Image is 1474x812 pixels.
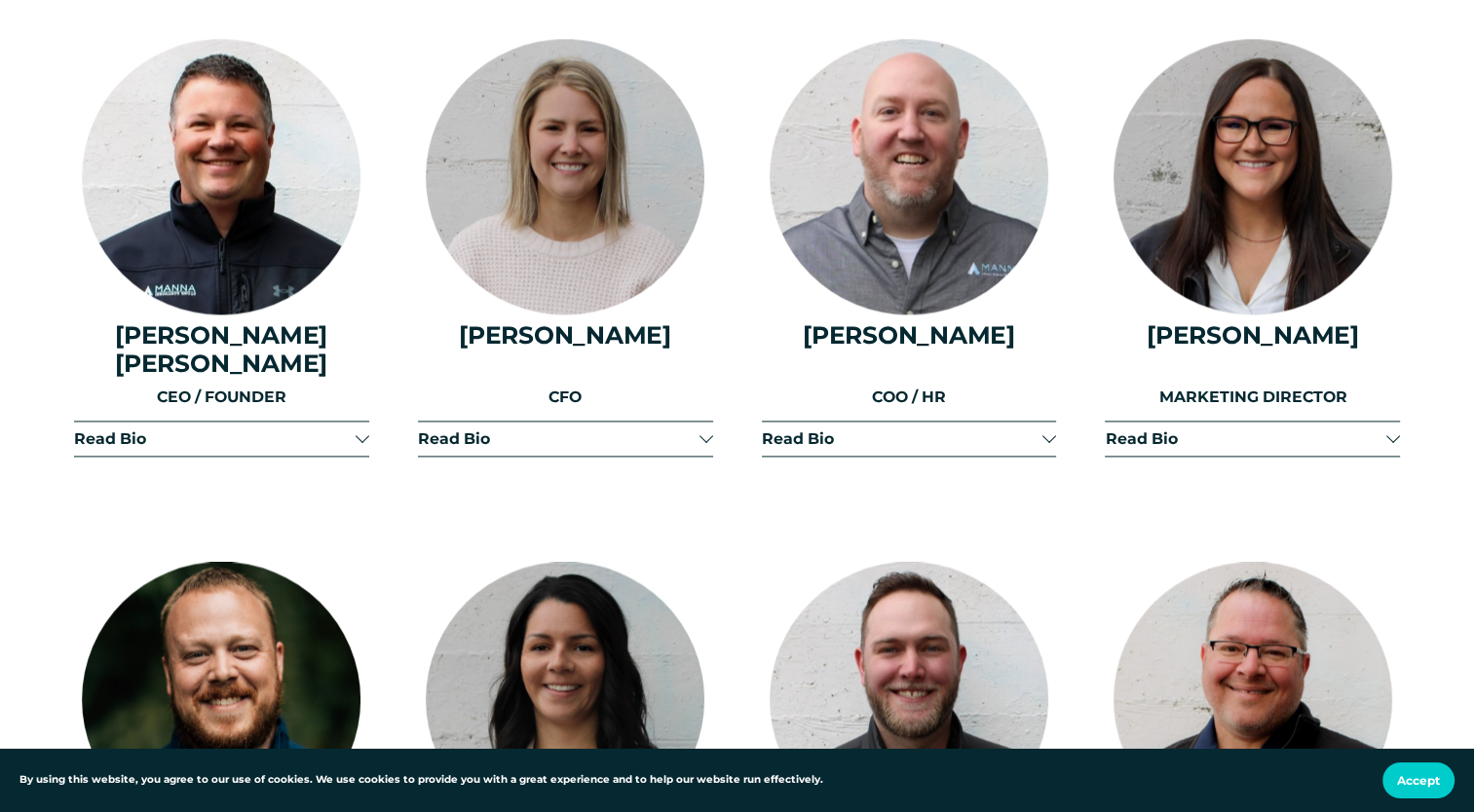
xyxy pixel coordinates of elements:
h4: [PERSON_NAME] [418,321,713,350]
p: COO / HR [762,385,1057,409]
p: CFO [418,385,713,409]
span: Read Bio [1105,429,1386,448]
button: Accept [1382,762,1455,798]
button: Read Bio [1105,422,1400,456]
span: Accept [1397,773,1440,788]
p: By using this website, you agree to our use of cookies. We use cookies to provide you with a grea... [19,772,823,789]
span: Read Bio [74,429,356,448]
p: MARKETING DIRECTOR [1105,385,1400,409]
h4: [PERSON_NAME] [762,321,1057,350]
h4: [PERSON_NAME] [PERSON_NAME] [74,321,369,378]
span: Read Bio [762,429,1043,448]
button: Read Bio [74,422,369,456]
button: Read Bio [418,422,713,456]
p: CEO / FOUNDER [74,385,369,409]
button: Read Bio [762,422,1057,456]
span: Read Bio [418,429,699,448]
h4: [PERSON_NAME] [1105,321,1400,350]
